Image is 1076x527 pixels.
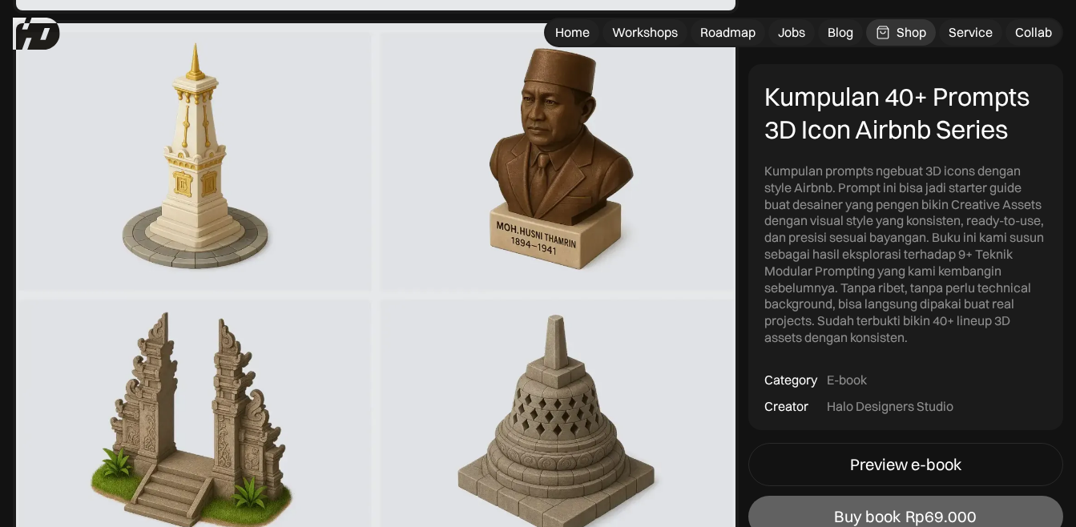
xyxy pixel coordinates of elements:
div: Preview e-book [850,456,961,475]
a: Home [546,19,599,46]
div: Collab [1015,24,1052,41]
div: Kumpulan 40+ Prompts 3D Icon Airbnb Series [764,80,1047,147]
div: Blog [828,24,853,41]
div: Buy book [834,508,901,527]
a: Service [939,19,1002,46]
a: Collab [1005,19,1062,46]
div: Roadmap [700,24,756,41]
div: Home [555,24,590,41]
div: Halo Designers Studio [827,398,953,415]
a: Shop [866,19,936,46]
a: Preview e-book [748,444,1063,487]
div: E-book [827,372,867,388]
a: Blog [818,19,863,46]
a: Jobs [768,19,815,46]
div: Workshops [612,24,678,41]
div: Creator [764,398,808,415]
div: Jobs [778,24,805,41]
div: Shop [897,24,926,41]
a: Workshops [602,19,687,46]
div: Kumpulan prompts ngebuat 3D icons dengan style Airbnb. Prompt ini bisa jadi starter guide buat de... [764,163,1047,346]
div: Service [949,24,993,41]
div: Category [764,372,817,388]
div: Rp69.000 [905,508,977,527]
a: Roadmap [691,19,765,46]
